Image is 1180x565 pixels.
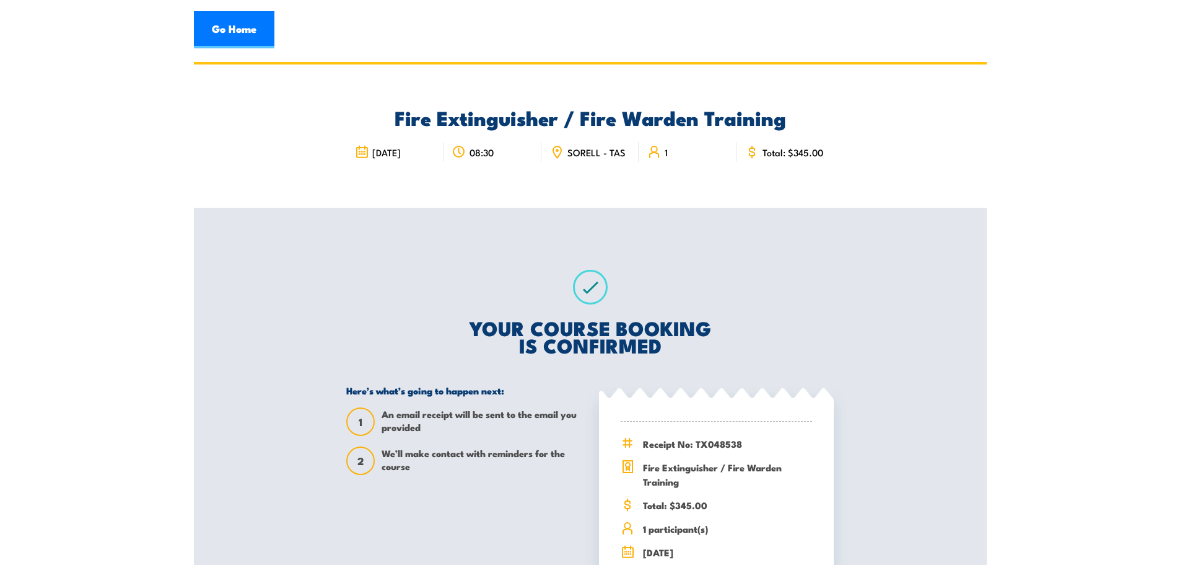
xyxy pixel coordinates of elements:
[347,416,374,429] span: 1
[346,109,834,126] h2: Fire Extinguisher / Fire Warden Training
[194,11,274,48] a: Go Home
[643,522,812,536] span: 1 participant(s)
[763,147,823,158] span: Total: $345.00
[665,147,668,158] span: 1
[347,455,374,468] span: 2
[470,147,494,158] span: 08:30
[643,545,812,559] span: [DATE]
[567,147,626,158] span: SORELL - TAS
[346,319,834,354] h2: YOUR COURSE BOOKING IS CONFIRMED
[643,437,812,451] span: Receipt No: TX048538
[382,407,581,436] span: An email receipt will be sent to the email you provided
[346,385,581,396] h5: Here’s what’s going to happen next:
[372,147,401,158] span: [DATE]
[382,447,581,475] span: We’ll make contact with reminders for the course
[643,498,812,512] span: Total: $345.00
[643,460,812,489] span: Fire Extinguisher / Fire Warden Training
